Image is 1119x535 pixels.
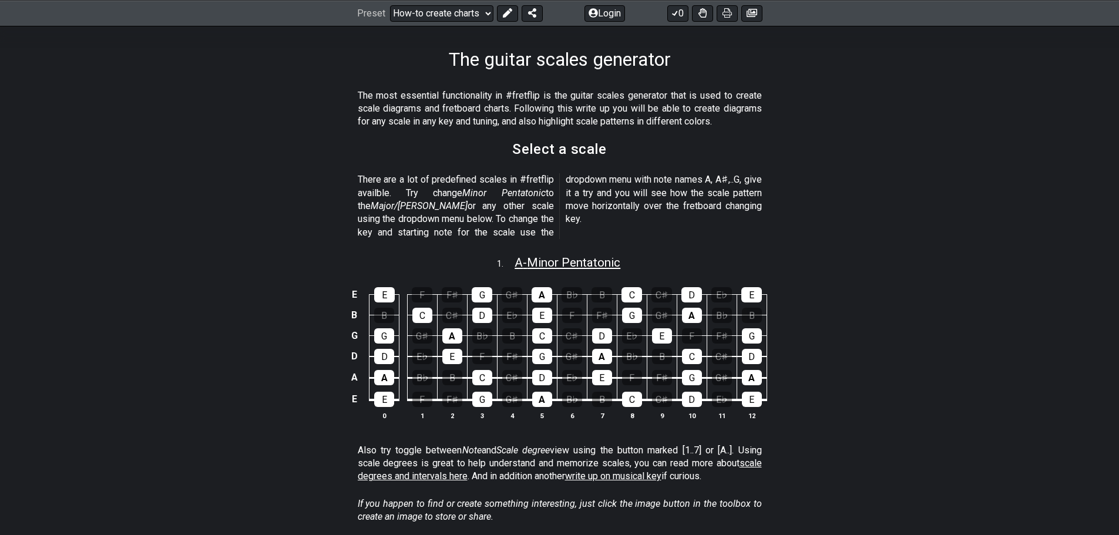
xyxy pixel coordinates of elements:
div: C [622,392,642,407]
div: F [682,328,702,344]
div: F [472,349,492,364]
th: 8 [617,409,647,422]
div: B [592,392,612,407]
td: D [347,346,361,367]
div: G [472,392,492,407]
th: 5 [527,409,557,422]
div: C♯ [442,308,462,323]
td: G [347,325,361,346]
div: C♯ [712,349,732,364]
button: Edit Preset [497,5,518,21]
p: There are a lot of predefined scales in #fretflip availble. Try change to the or any other scale ... [358,173,762,239]
em: Minor Pentatonic [462,187,545,198]
div: F♯ [592,308,612,323]
td: E [347,388,361,410]
div: E [374,287,395,302]
div: B [742,308,762,323]
p: The most essential functionality in #fretflip is the guitar scales generator that is used to crea... [358,89,762,129]
div: G♯ [562,349,582,364]
div: F♯ [502,349,522,364]
div: B♭ [562,392,582,407]
div: E [442,349,462,364]
div: B [374,308,394,323]
div: A [592,349,612,364]
div: D [681,287,702,302]
div: C [412,308,432,323]
td: A [347,366,361,388]
h1: The guitar scales generator [449,48,671,70]
span: write up on musical key [565,470,661,482]
div: E♭ [711,287,732,302]
button: Toggle Dexterity for all fretkits [692,5,713,21]
button: 0 [667,5,688,21]
div: A [532,392,552,407]
div: E [652,328,672,344]
div: C [472,370,492,385]
div: E [532,308,552,323]
div: G [682,370,702,385]
div: G♯ [502,392,522,407]
em: Scale degree [496,445,550,456]
div: E♭ [622,328,642,344]
div: F [412,392,432,407]
th: 1 [407,409,437,422]
div: A [374,370,394,385]
div: C♯ [502,370,522,385]
div: D [592,328,612,344]
em: Note [462,445,482,456]
span: Preset [357,8,385,19]
div: F [622,370,642,385]
div: G [472,287,492,302]
div: B♭ [412,370,432,385]
div: F♯ [442,392,462,407]
div: D [682,392,702,407]
td: B [347,305,361,325]
button: Share Preset [522,5,543,21]
div: C♯ [652,392,672,407]
th: 0 [369,409,399,422]
td: E [347,284,361,305]
div: A [742,370,762,385]
div: G [532,349,552,364]
span: 1 . [497,258,515,271]
div: C♯ [562,328,582,344]
div: F♯ [442,287,462,302]
div: D [742,349,762,364]
h2: Select a scale [512,143,606,156]
div: C [682,349,702,364]
div: B [442,370,462,385]
div: B♭ [472,328,492,344]
div: E [742,392,762,407]
div: D [472,308,492,323]
div: B♭ [622,349,642,364]
div: B♭ [562,287,582,302]
div: B [592,287,612,302]
div: G♯ [412,328,432,344]
div: G [622,308,642,323]
div: C [532,328,552,344]
th: 7 [587,409,617,422]
div: E [741,287,762,302]
div: E♭ [412,349,432,364]
div: F [412,287,432,302]
th: 9 [647,409,677,422]
div: E [374,392,394,407]
div: F♯ [652,370,672,385]
th: 4 [497,409,527,422]
div: G♯ [502,287,522,302]
div: E♭ [712,392,732,407]
th: 10 [677,409,707,422]
em: If you happen to find or create something interesting, just click the image button in the toolbox... [358,498,762,522]
th: 11 [707,409,737,422]
div: B [652,349,672,364]
p: Also try toggle between and view using the button marked [1..7] or [A..]. Using scale degrees is ... [358,444,762,483]
div: A [532,287,552,302]
th: 3 [467,409,497,422]
div: A [682,308,702,323]
div: E♭ [502,308,522,323]
div: G♯ [652,308,672,323]
th: 2 [437,409,467,422]
div: C [621,287,642,302]
div: F [562,308,582,323]
div: G [742,328,762,344]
